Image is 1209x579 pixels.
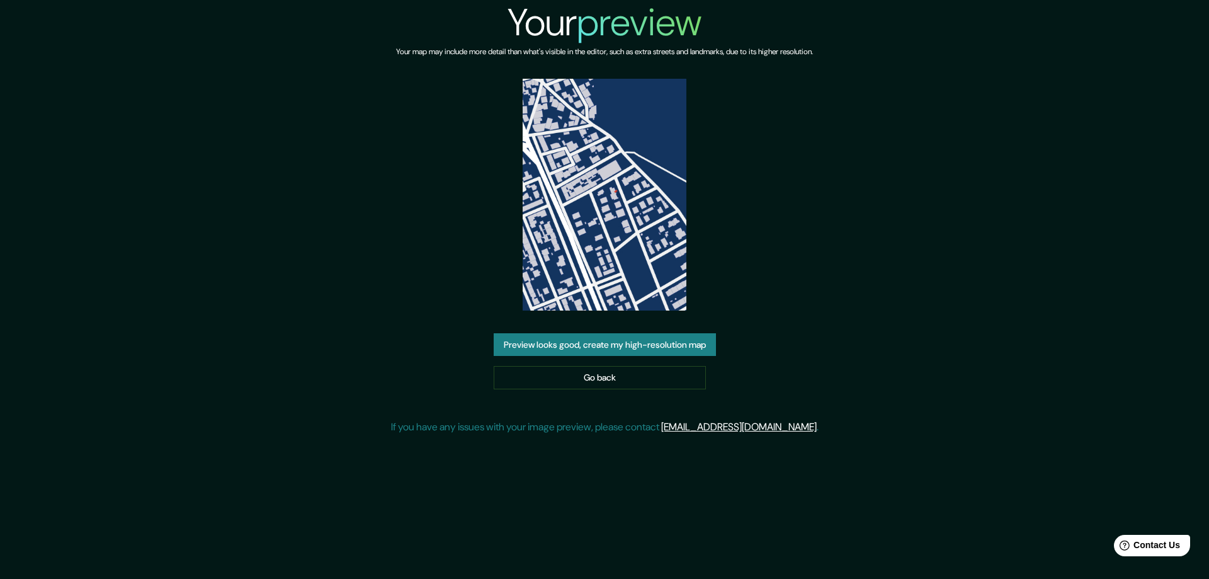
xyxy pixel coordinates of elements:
[1097,530,1195,565] iframe: Help widget launcher
[523,79,686,311] img: created-map-preview
[661,420,817,433] a: [EMAIL_ADDRESS][DOMAIN_NAME]
[391,420,819,435] p: If you have any issues with your image preview, please contact .
[494,333,716,357] button: Preview looks good, create my high-resolution map
[494,366,706,389] a: Go back
[396,45,813,59] h6: Your map may include more detail than what's visible in the editor, such as extra streets and lan...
